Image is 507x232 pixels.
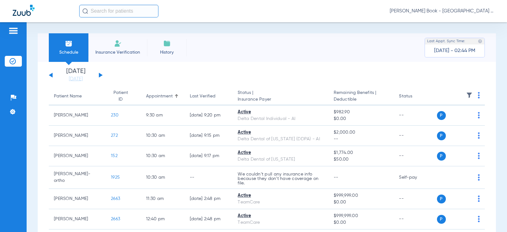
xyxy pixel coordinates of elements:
img: Zuub Logo [13,5,35,16]
div: Appointment [146,93,180,100]
span: 152 [111,154,118,158]
div: Last Verified [190,93,215,100]
td: Self-pay [394,166,437,189]
span: $2,000.00 [334,129,389,136]
span: $999,999.00 [334,213,389,219]
div: Patient ID [111,89,136,103]
td: 11:30 AM [141,189,185,209]
div: Delta Dental of [US_STATE] (DDPA) - AI [238,136,324,143]
div: Last Verified [190,93,228,100]
span: 230 [111,113,119,117]
li: [DATE] [57,68,95,82]
span: Insurance Payer [238,96,324,103]
span: $982.90 [334,109,389,116]
span: P [437,152,446,161]
span: P [437,131,446,140]
span: 272 [111,133,118,138]
span: $1,774.00 [334,149,389,156]
input: Search for patients [79,5,158,17]
span: History [152,49,182,56]
span: $0.00 [334,199,389,206]
img: group-dot-blue.svg [478,112,480,118]
img: group-dot-blue.svg [478,196,480,202]
div: Active [238,129,324,136]
td: [PERSON_NAME] [49,126,106,146]
div: Active [238,213,324,219]
span: $50.00 [334,156,389,163]
img: group-dot-blue.svg [478,174,480,181]
td: [DATE] 2:48 PM [185,209,233,229]
span: -- [334,175,338,180]
div: Delta Dental of [US_STATE] [238,156,324,163]
span: Last Appt. Sync Time: [427,38,465,44]
div: Appointment [146,93,173,100]
div: Active [238,109,324,116]
span: -- [334,136,389,143]
td: [PERSON_NAME]-ortho [49,166,106,189]
th: Status [394,88,437,105]
a: [DATE] [57,76,95,82]
td: [PERSON_NAME] [49,105,106,126]
span: $999,999.00 [334,192,389,199]
span: 2663 [111,217,120,221]
td: [DATE] 9:15 PM [185,126,233,146]
td: 9:30 AM [141,105,185,126]
span: Schedule [54,49,84,56]
img: Manual Insurance Verification [114,40,122,47]
div: Delta Dental Individual - AI [238,116,324,122]
img: last sync help info [478,39,482,43]
img: group-dot-blue.svg [478,216,480,222]
td: 10:30 AM [141,126,185,146]
p: We couldn’t pull any insurance info because they don’t have coverage on file. [238,172,324,185]
img: Schedule [65,40,73,47]
div: TeamCare [238,199,324,206]
th: Remaining Benefits | [329,88,394,105]
td: [PERSON_NAME] [49,146,106,166]
span: 2663 [111,196,120,201]
th: Status | [233,88,329,105]
td: -- [394,146,437,166]
div: TeamCare [238,219,324,226]
td: [DATE] 9:20 PM [185,105,233,126]
td: [DATE] 2:48 PM [185,189,233,209]
img: Search Icon [82,8,88,14]
div: Active [238,192,324,199]
img: History [163,40,171,47]
td: 12:40 PM [141,209,185,229]
div: Patient Name [54,93,101,100]
td: -- [185,166,233,189]
img: filter.svg [466,92,472,98]
img: group-dot-blue.svg [478,92,480,98]
img: group-dot-blue.svg [478,132,480,139]
span: P [437,215,446,224]
td: -- [394,189,437,209]
span: [DATE] - 02:44 PM [434,48,475,54]
span: [PERSON_NAME] Book - [GEOGRAPHIC_DATA] Dental Care [390,8,494,14]
td: -- [394,126,437,146]
div: Patient ID [111,89,130,103]
img: hamburger-icon [8,27,18,35]
td: [PERSON_NAME] [49,209,106,229]
span: 1925 [111,175,120,180]
td: -- [394,105,437,126]
span: $0.00 [334,116,389,122]
td: [DATE] 9:17 PM [185,146,233,166]
span: P [437,195,446,203]
span: P [437,111,446,120]
td: [PERSON_NAME] [49,189,106,209]
div: Patient Name [54,93,82,100]
img: group-dot-blue.svg [478,153,480,159]
span: $0.00 [334,219,389,226]
td: 10:30 AM [141,146,185,166]
div: Active [238,149,324,156]
span: Deductible [334,96,389,103]
span: Insurance Verification [93,49,142,56]
td: -- [394,209,437,229]
td: 10:30 AM [141,166,185,189]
